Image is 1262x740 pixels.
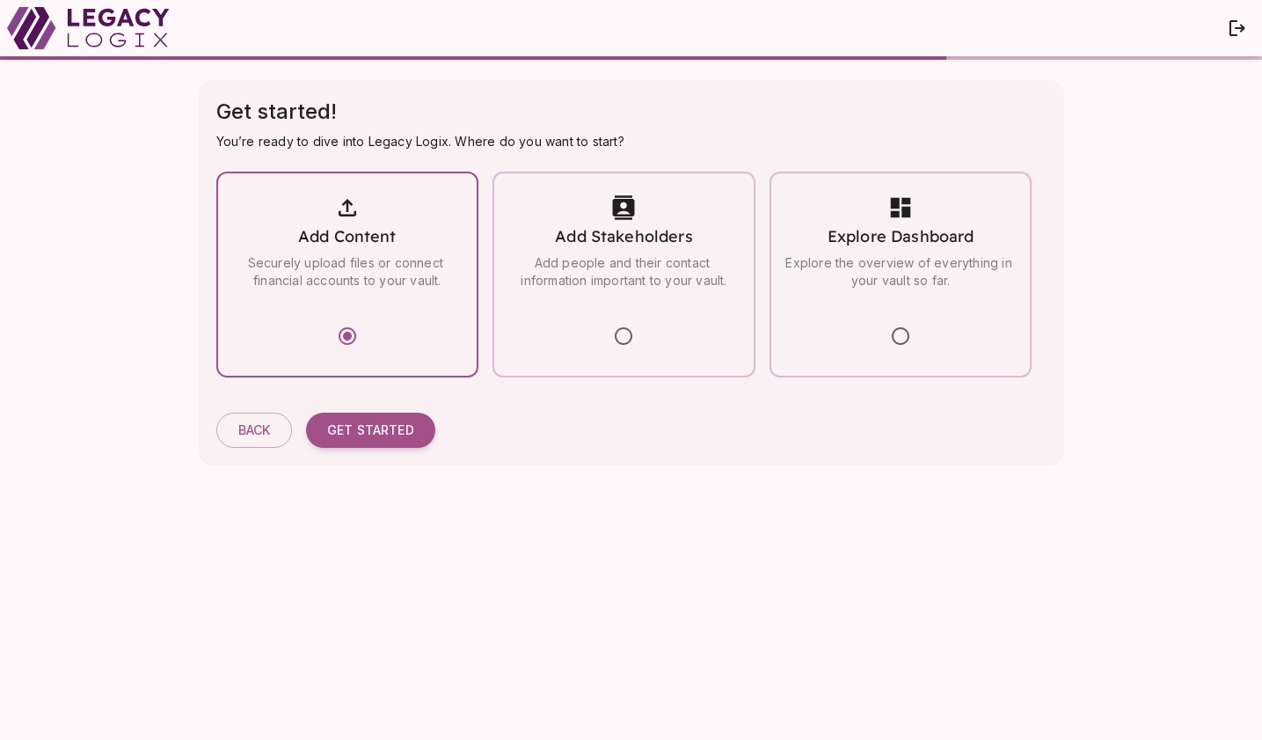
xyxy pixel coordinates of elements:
[555,226,692,246] span: Add Stakeholders
[306,413,435,448] button: Get started
[248,255,448,288] span: Securely upload files or connect financial accounts to your vault.
[327,422,414,438] span: Get started
[216,99,337,124] span: Get started!
[521,255,726,288] span: Add people and their contact information important to your vault.
[828,226,974,246] span: Explore Dashboard
[216,134,624,149] span: You’re ready to dive into Legacy Logix. Where do you want to start?
[216,413,293,448] button: Back
[238,422,271,438] span: Back
[785,255,1016,288] span: Explore the overview of everything in your vault so far.
[298,226,397,246] span: Add Content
